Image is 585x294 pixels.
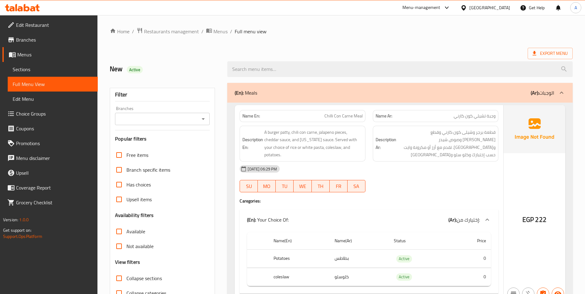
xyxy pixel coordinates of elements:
[16,140,93,147] span: Promotions
[448,215,457,224] b: (Ar):
[127,66,143,73] div: Active
[332,182,345,191] span: FR
[402,4,440,11] div: Menu-management
[296,182,309,191] span: WE
[16,21,93,29] span: Edit Restaurant
[110,28,130,35] a: Home
[235,88,244,97] b: (En):
[396,273,412,280] span: Active
[350,182,363,191] span: SA
[126,181,151,188] span: Has choices
[264,129,362,159] span: A burger patty, chili con carne, jalapeno pieces, cheddar sauce, and Texas sauce. Served with you...
[126,243,154,250] span: Not available
[2,106,98,121] a: Choice Groups
[17,51,93,58] span: Menus
[240,198,498,204] h4: Caregories:
[2,47,98,62] a: Menus
[396,255,412,262] span: Active
[324,113,363,119] span: Chilli Con Carne Meal
[450,232,491,250] th: Price
[531,88,539,97] b: (Ar):
[348,180,365,192] button: SA
[13,80,93,88] span: Full Menu View
[115,212,154,219] h3: Availability filters
[235,28,266,35] span: Full menu view
[245,166,279,172] span: [DATE] 06:29 PM
[206,27,228,35] a: Menus
[13,95,93,103] span: Edit Menu
[247,232,491,286] table: choices table
[330,232,389,250] th: Name(Ar)
[2,32,98,47] a: Branches
[132,28,134,35] li: /
[450,250,491,268] td: 0
[330,180,348,192] button: FR
[227,83,573,103] div: (En): Meals(Ar):الوجبات
[213,28,228,35] span: Menus
[2,180,98,195] a: Coverage Report
[8,92,98,106] a: Edit Menu
[469,4,510,11] div: [GEOGRAPHIC_DATA]
[3,226,31,234] span: Get support on:
[110,64,220,74] h2: New
[126,196,152,203] span: Upsell items
[2,136,98,151] a: Promotions
[227,61,573,77] input: search
[2,195,98,210] a: Grocery Checklist
[8,62,98,77] a: Sections
[376,113,392,119] strong: Name Ar:
[16,169,93,177] span: Upsell
[8,77,98,92] a: Full Menu View
[242,113,260,119] strong: Name En:
[115,135,210,142] h3: Popular filters
[454,113,496,119] span: وجبة تشيلي كون كارني
[389,232,450,250] th: Status
[115,259,140,266] h3: View filters
[314,182,327,191] span: TH
[376,136,396,151] strong: Description Ar:
[16,110,93,117] span: Choice Groups
[294,180,311,192] button: WE
[16,199,93,206] span: Grocery Checklist
[2,121,98,136] a: Coupons
[13,66,93,73] span: Sections
[144,28,199,35] span: Restaurants management
[522,214,534,226] span: EGP
[16,125,93,132] span: Coupons
[457,215,480,224] span: إختيارك من:
[16,36,93,43] span: Branches
[16,154,93,162] span: Menu disclaimer
[242,182,255,191] span: SU
[247,216,289,223] p: Your Choice Of:
[201,28,204,35] li: /
[330,250,389,268] td: بطاطس
[126,151,148,159] span: Free items
[3,216,18,224] span: Version:
[126,228,145,235] span: Available
[19,216,29,224] span: 1.0.0
[110,27,573,35] nav: breadcrumb
[137,27,199,35] a: Restaurants management
[240,180,258,192] button: SU
[535,214,546,226] span: 222
[2,165,98,180] a: Upsell
[2,18,98,32] a: Edit Restaurant
[330,268,389,286] td: كلوسلو
[235,89,257,96] p: Meals
[398,129,496,159] span: قطعة برجر وشيلى كون كارني وقطع الهاليبينو وصوص شيدر وتكساس. تقدم مع أرز أو مكرونة وايت حسب إختبار...
[504,105,565,153] img: Ae5nvW7+0k+MAAAAAElFTkSuQmCC
[242,136,263,151] strong: Description En:
[240,210,498,230] div: (En): Your Choice Of:(Ar):إختيارك من:
[258,180,276,192] button: MO
[533,50,568,57] span: Export Menu
[126,275,162,282] span: Collapse sections
[312,180,330,192] button: TH
[260,182,273,191] span: MO
[126,166,170,174] span: Branch specific items
[3,232,42,240] a: Support.OpsPlatform
[240,230,498,294] div: (En): Meals(Ar):الوجبات
[269,268,330,286] th: coleslaw
[247,215,256,224] b: (En):
[528,48,573,59] span: Export Menu
[269,250,330,268] th: Potatoes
